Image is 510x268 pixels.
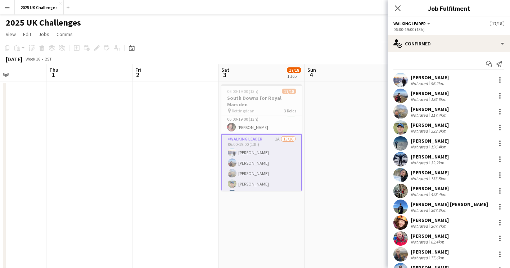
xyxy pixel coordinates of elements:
[411,255,429,260] div: Not rated
[490,21,504,26] span: 17/18
[429,207,448,213] div: 367.3km
[411,201,488,207] div: [PERSON_NAME] [PERSON_NAME]
[429,112,448,118] div: 117.4km
[411,112,429,118] div: Not rated
[57,31,73,37] span: Comms
[221,95,302,108] h3: South Downs for Royal Marsden
[411,176,429,181] div: Not rated
[411,81,429,86] div: Not rated
[411,160,429,165] div: Not rated
[411,233,449,239] div: [PERSON_NAME]
[411,185,449,192] div: [PERSON_NAME]
[393,21,426,26] span: Walking Leader
[15,0,64,14] button: 2025 UK Challenges
[411,106,449,112] div: [PERSON_NAME]
[388,4,510,13] h3: Job Fulfilment
[221,67,229,73] span: Sat
[411,97,429,102] div: Not rated
[393,21,432,26] button: Walking Leader
[45,56,52,62] div: BST
[429,144,448,149] div: 196.4km
[388,35,510,52] div: Confirmed
[411,90,449,97] div: [PERSON_NAME]
[411,217,449,223] div: [PERSON_NAME]
[221,110,302,134] app-card-role: Senior Leader1/106:00-19:00 (13h)[PERSON_NAME]
[429,81,446,86] div: 96.2km
[429,97,448,102] div: 126.8km
[3,30,19,39] a: View
[411,144,429,149] div: Not rated
[36,30,52,39] a: Jobs
[48,71,58,79] span: 1
[429,192,448,197] div: 428.4km
[411,138,449,144] div: [PERSON_NAME]
[411,192,429,197] div: Not rated
[221,84,302,191] app-job-card: 06:00-19:00 (13h)17/18South Downs for Royal Marsden Rottingdean3 RolesAdvanced Event Manager1/106...
[20,30,34,39] a: Edit
[411,122,449,128] div: [PERSON_NAME]
[411,239,429,245] div: Not rated
[135,67,141,73] span: Fri
[6,55,22,63] div: [DATE]
[429,223,448,229] div: 207.7km
[307,67,316,73] span: Sun
[429,239,446,245] div: 63.4km
[411,128,429,134] div: Not rated
[411,249,449,255] div: [PERSON_NAME]
[306,71,316,79] span: 4
[23,31,31,37] span: Edit
[287,73,301,79] div: 1 Job
[429,176,448,181] div: 133.5km
[411,207,429,213] div: Not rated
[39,31,49,37] span: Jobs
[232,108,254,113] span: Rottingdean
[287,67,301,73] span: 17/18
[6,31,16,37] span: View
[282,89,296,94] span: 17/18
[393,27,504,32] div: 06:00-19:00 (13h)
[49,67,58,73] span: Thu
[411,169,449,176] div: [PERSON_NAME]
[429,255,446,260] div: 75.6km
[411,153,449,160] div: [PERSON_NAME]
[411,223,429,229] div: Not rated
[6,17,81,28] h1: 2025 UK Challenges
[411,74,449,81] div: [PERSON_NAME]
[134,71,141,79] span: 2
[429,128,448,134] div: 323.3km
[227,89,258,94] span: 06:00-19:00 (13h)
[284,108,296,113] span: 3 Roles
[24,56,42,62] span: Week 18
[220,71,229,79] span: 3
[429,160,446,165] div: 32.2km
[54,30,76,39] a: Comms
